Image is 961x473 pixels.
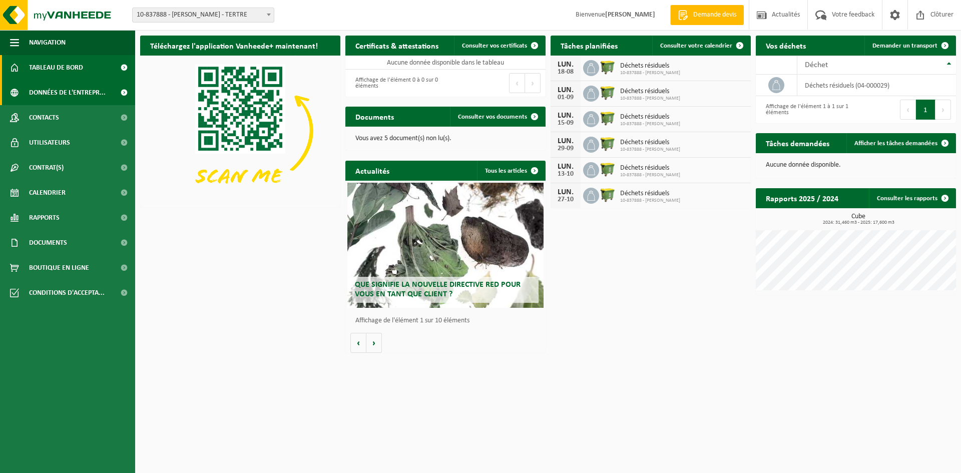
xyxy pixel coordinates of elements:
[556,137,576,145] div: LUN.
[620,164,680,172] span: Déchets résiduels
[620,172,680,178] span: 10-837888 - [PERSON_NAME]
[345,56,546,70] td: Aucune donnée disponible dans le tableau
[132,8,274,23] span: 10-837888 - STEPHEN LAFLAMME - TERTRE
[556,94,576,101] div: 01-09
[556,196,576,203] div: 27-10
[900,100,916,120] button: Previous
[756,188,848,208] h2: Rapports 2025 / 2024
[462,43,527,49] span: Consulter vos certificats
[652,36,750,56] a: Consulter votre calendrier
[29,255,89,280] span: Boutique en ligne
[345,107,404,126] h2: Documents
[761,99,851,121] div: Affichage de l'élément 1 à 1 sur 1 éléments
[670,5,744,25] a: Demande devis
[477,161,545,181] a: Tous les articles
[599,59,616,76] img: WB-1100-HPE-GN-51
[29,155,64,180] span: Contrat(s)
[458,114,527,120] span: Consulter vos documents
[691,10,739,20] span: Demande devis
[29,30,66,55] span: Navigation
[864,36,955,56] a: Demander un transport
[551,36,628,55] h2: Tâches planifiées
[846,133,955,153] a: Afficher les tâches demandées
[29,230,67,255] span: Documents
[620,139,680,147] span: Déchets résiduels
[620,147,680,153] span: 10-837888 - [PERSON_NAME]
[525,73,541,93] button: Next
[756,133,839,153] h2: Tâches demandées
[355,281,521,298] span: Que signifie la nouvelle directive RED pour vous en tant que client ?
[345,36,448,55] h2: Certificats & attestations
[29,80,106,105] span: Données de l'entrepr...
[599,135,616,152] img: WB-1100-HPE-GN-51
[355,135,536,142] p: Vous avez 5 document(s) non lu(s).
[761,213,956,225] h3: Cube
[450,107,545,127] a: Consulter vos documents
[797,75,956,96] td: déchets résiduels (04-000029)
[556,188,576,196] div: LUN.
[133,8,274,22] span: 10-837888 - STEPHEN LAFLAMME - TERTRE
[916,100,935,120] button: 1
[620,70,680,76] span: 10-837888 - [PERSON_NAME]
[454,36,545,56] a: Consulter vos certificats
[599,161,616,178] img: WB-1100-HPE-GN-51
[350,72,440,94] div: Affichage de l'élément 0 à 0 sur 0 éléments
[29,105,59,130] span: Contacts
[620,190,680,198] span: Déchets résiduels
[350,333,366,353] button: Vorige
[140,56,340,206] img: Download de VHEPlus App
[872,43,937,49] span: Demander un transport
[556,171,576,178] div: 13-10
[556,86,576,94] div: LUN.
[29,55,83,80] span: Tableau de bord
[556,69,576,76] div: 18-08
[556,163,576,171] div: LUN.
[29,205,60,230] span: Rapports
[620,88,680,96] span: Déchets résiduels
[620,121,680,127] span: 10-837888 - [PERSON_NAME]
[556,61,576,69] div: LUN.
[620,96,680,102] span: 10-837888 - [PERSON_NAME]
[620,113,680,121] span: Déchets résiduels
[805,61,828,69] span: Déchet
[29,130,70,155] span: Utilisateurs
[29,280,105,305] span: Conditions d'accepta...
[140,36,328,55] h2: Téléchargez l'application Vanheede+ maintenant!
[620,62,680,70] span: Déchets résiduels
[556,112,576,120] div: LUN.
[556,120,576,127] div: 15-09
[935,100,951,120] button: Next
[345,161,399,180] h2: Actualités
[509,73,525,93] button: Previous
[29,180,66,205] span: Calendrier
[556,145,576,152] div: 29-09
[599,186,616,203] img: WB-1100-HPE-GN-51
[869,188,955,208] a: Consulter les rapports
[660,43,732,49] span: Consulter votre calendrier
[620,198,680,204] span: 10-837888 - [PERSON_NAME]
[605,11,655,19] strong: [PERSON_NAME]
[766,162,946,169] p: Aucune donnée disponible.
[599,110,616,127] img: WB-1100-HPE-GN-51
[756,36,816,55] h2: Vos déchets
[355,317,541,324] p: Affichage de l'élément 1 sur 10 éléments
[761,220,956,225] span: 2024: 31,460 m3 - 2025: 17,600 m3
[366,333,382,353] button: Volgende
[854,140,937,147] span: Afficher les tâches demandées
[347,183,544,308] a: Que signifie la nouvelle directive RED pour vous en tant que client ?
[599,84,616,101] img: WB-1100-HPE-GN-51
